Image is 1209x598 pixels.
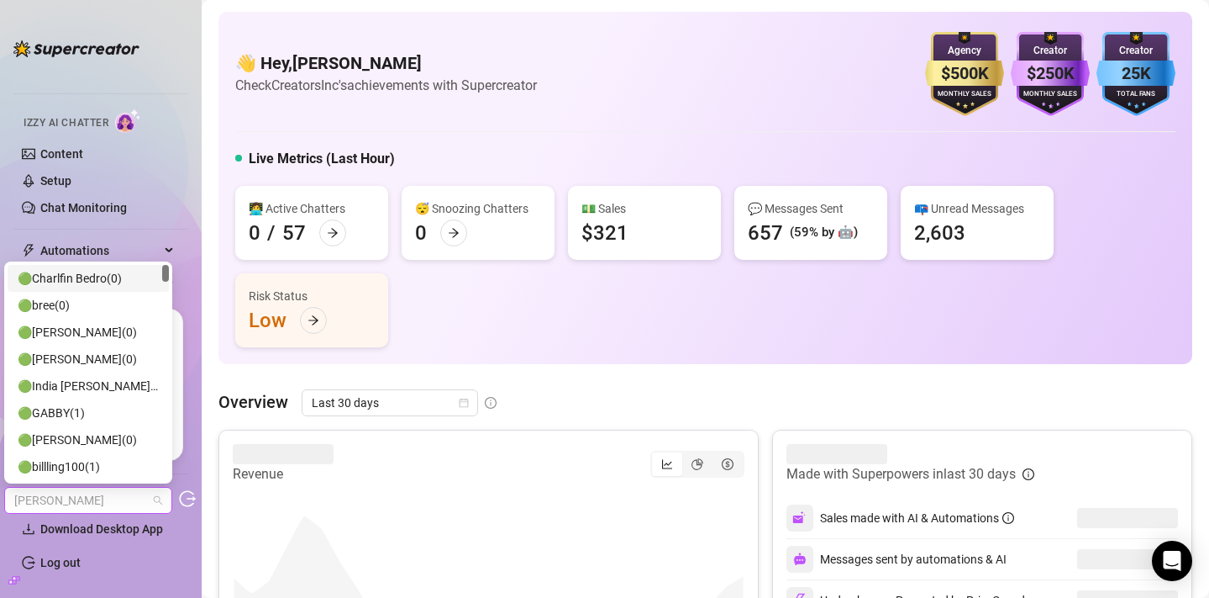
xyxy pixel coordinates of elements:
a: Chat Monitoring [40,201,127,214]
div: Open Intercom Messenger [1152,541,1192,581]
img: gold-badge-CigiZidd.svg [925,32,1004,116]
a: Setup [40,174,71,188]
div: Monthly Sales [1011,89,1090,100]
span: info-circle [1022,468,1034,480]
article: Revenue [233,464,334,484]
div: 🟢 GABBY ( 1 ) [18,404,159,422]
span: Izzy AI Chatter [24,115,108,131]
span: arrow-right [327,227,339,239]
div: Creator [1011,43,1090,59]
div: $250K [1011,61,1090,87]
span: info-circle [1002,512,1014,524]
img: blue-badge-DgoSNQY1.svg [1096,32,1175,116]
span: build [8,574,20,586]
span: download [22,522,35,536]
span: calendar [459,398,469,408]
img: svg%3e [793,553,807,566]
h5: Live Metrics (Last Hour) [249,149,395,169]
div: 657 [748,220,783,246]
img: AI Chatter [115,108,141,133]
div: Monthly Sales [925,89,1004,100]
img: svg%3e [792,511,807,526]
div: (59% by 🤖) [790,223,858,243]
div: 😴 Snoozing Chatters [415,199,541,218]
div: 🟢 billling100 ( 1 ) [18,458,159,476]
div: 🟢 India [PERSON_NAME] ( 0 ) [18,377,159,395]
div: 👩‍💻 Active Chatters [249,199,375,218]
span: Jackson [14,488,162,513]
div: 25K [1096,61,1175,87]
span: line-chart [661,458,673,470]
img: logo-BBDzfeDw.svg [13,40,139,57]
a: Log out [40,556,81,569]
span: pie-chart [691,458,703,470]
div: 0 [249,220,260,246]
div: 🟢 [PERSON_NAME] ( 0 ) [18,323,159,341]
div: segmented control [650,451,744,478]
h4: 👋 Hey, [PERSON_NAME] [235,51,537,75]
div: 🟢 bree ( 0 ) [18,296,159,315]
div: Sales made with AI & Automations [820,509,1014,527]
span: Download Desktop App [40,522,163,536]
div: 🟢 [PERSON_NAME] ( 0 ) [18,431,159,449]
div: $321 [581,220,628,246]
div: Messages sent by automations & AI [786,546,1007,573]
span: thunderbolt [22,244,35,257]
div: 🟢 Charlfin Bedro ( 0 ) [18,269,159,288]
span: arrow-right [448,227,460,239]
div: 📪 Unread Messages [914,199,1040,218]
div: Risk Status [249,287,375,305]
div: Total Fans [1096,89,1175,100]
div: $500K [925,61,1004,87]
img: purple-badge-B9DA21FR.svg [1011,32,1090,116]
div: 57 [282,220,306,246]
article: Made with Superpowers in last 30 days [786,464,1016,484]
span: dollar-circle [722,458,733,470]
span: Last 30 days [312,390,468,415]
div: 💬 Messages Sent [748,199,874,218]
div: 0 [415,220,427,246]
article: Overview [218,389,288,415]
div: 💵 Sales [581,199,707,218]
div: 2,603 [914,220,965,246]
span: arrow-right [308,315,319,326]
span: Automations [40,237,160,264]
article: Check CreatorsInc's achievements with Supercreator [235,75,537,96]
div: Creator [1096,43,1175,59]
div: 🟢 [PERSON_NAME] ( 0 ) [18,350,159,368]
a: Content [40,147,83,161]
div: Agency [925,43,1004,59]
span: logout [179,490,196,507]
span: info-circle [485,397,497,409]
